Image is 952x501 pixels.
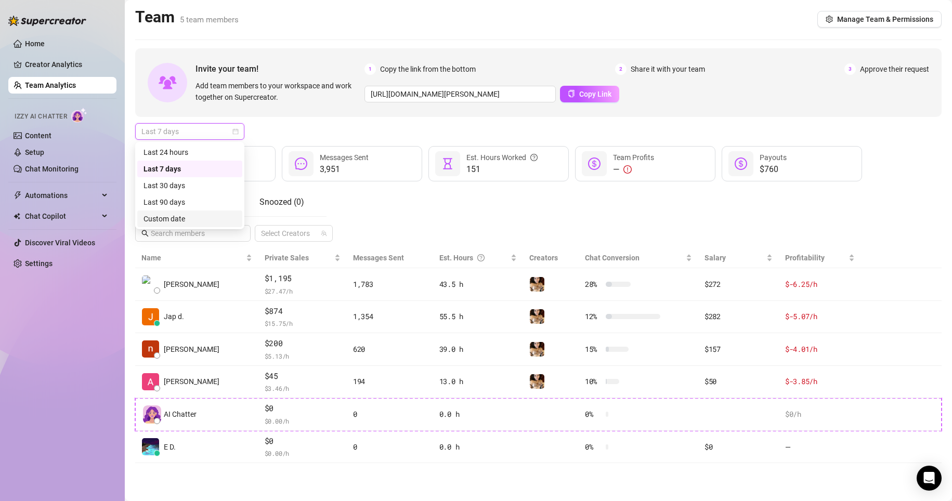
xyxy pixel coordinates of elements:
[568,90,575,97] span: copy
[265,448,341,458] span: $ 0.00 /h
[441,157,454,170] span: hourglass
[760,163,787,176] span: $760
[14,191,22,200] span: thunderbolt
[25,131,51,140] a: Content
[164,441,176,453] span: E D.
[364,63,376,75] span: 1
[613,163,654,176] div: —
[142,308,159,325] img: Jap de Jesus
[615,63,627,75] span: 2
[705,441,773,453] div: $0
[785,408,855,420] div: $0 /h
[265,383,341,393] span: $ 3.46 /h
[141,252,244,263] span: Name
[779,431,861,464] td: —
[439,279,517,290] div: 43.5 h
[164,279,219,290] span: [PERSON_NAME]
[579,90,611,98] span: Copy Link
[321,230,327,236] span: team
[25,39,45,48] a: Home
[530,277,544,292] img: vixie
[25,239,95,247] a: Discover Viral Videos
[195,62,364,75] span: Invite your team!
[439,376,517,387] div: 13.0 h
[353,408,427,420] div: 0
[25,148,44,156] a: Setup
[785,344,855,355] div: $-4.01 /h
[585,254,640,262] span: Chat Conversion
[8,16,86,26] img: logo-BBDzfeDw.svg
[25,165,79,173] a: Chat Monitoring
[585,441,602,453] span: 0 %
[265,370,341,383] span: $45
[439,441,517,453] div: 0.0 h
[785,254,825,262] span: Profitability
[144,147,236,158] div: Last 24 hours
[25,56,108,73] a: Creator Analytics
[265,254,309,262] span: Private Sales
[523,248,579,268] th: Creators
[151,228,236,239] input: Search members
[25,208,99,225] span: Chat Copilot
[143,405,161,424] img: izzy-ai-chatter-avatar-DDCN_rTZ.svg
[380,63,476,75] span: Copy the link from the bottom
[585,279,602,290] span: 28 %
[705,376,773,387] div: $50
[785,311,855,322] div: $-5.07 /h
[530,152,538,163] span: question-circle
[137,210,242,227] div: Custom date
[785,376,855,387] div: $-3.85 /h
[25,187,99,204] span: Automations
[135,7,239,27] h2: Team
[353,279,427,290] div: 1,783
[180,15,239,24] span: 5 team members
[560,86,619,102] button: Copy Link
[265,272,341,285] span: $1,195
[735,157,747,170] span: dollar-circle
[164,408,197,420] span: AI Chatter
[71,108,87,123] img: AI Chatter
[613,153,654,162] span: Team Profits
[142,373,159,390] img: ann
[144,213,236,225] div: Custom date
[353,254,404,262] span: Messages Sent
[137,177,242,194] div: Last 30 days
[530,342,544,357] img: vixie
[439,311,517,322] div: 55.5 h
[232,128,239,135] span: calendar
[826,16,833,23] span: setting
[705,311,773,322] div: $282
[705,254,726,262] span: Salary
[265,402,341,415] span: $0
[137,194,242,210] div: Last 90 days
[25,259,53,268] a: Settings
[265,351,341,361] span: $ 5.13 /h
[585,344,602,355] span: 15 %
[817,11,942,28] button: Manage Team & Permissions
[439,344,517,355] div: 39.0 h
[837,15,933,23] span: Manage Team & Permissions
[844,63,856,75] span: 3
[141,124,238,139] span: Last 7 days
[917,466,942,491] div: Open Intercom Messenger
[265,435,341,447] span: $0
[353,376,427,387] div: 194
[142,275,159,293] img: Cathy
[144,163,236,175] div: Last 7 days
[585,376,602,387] span: 10 %
[142,438,159,455] img: E D
[530,374,544,389] img: vixie
[137,144,242,161] div: Last 24 hours
[353,344,427,355] div: 620
[631,63,705,75] span: Share it with your team
[588,157,601,170] span: dollar-circle
[295,157,307,170] span: message
[265,337,341,350] span: $200
[259,197,304,207] span: Snoozed ( 0 )
[705,279,773,290] div: $272
[164,311,184,322] span: Jap d.
[137,161,242,177] div: Last 7 days
[141,230,149,237] span: search
[164,344,219,355] span: [PERSON_NAME]
[265,318,341,328] span: $ 15.75 /h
